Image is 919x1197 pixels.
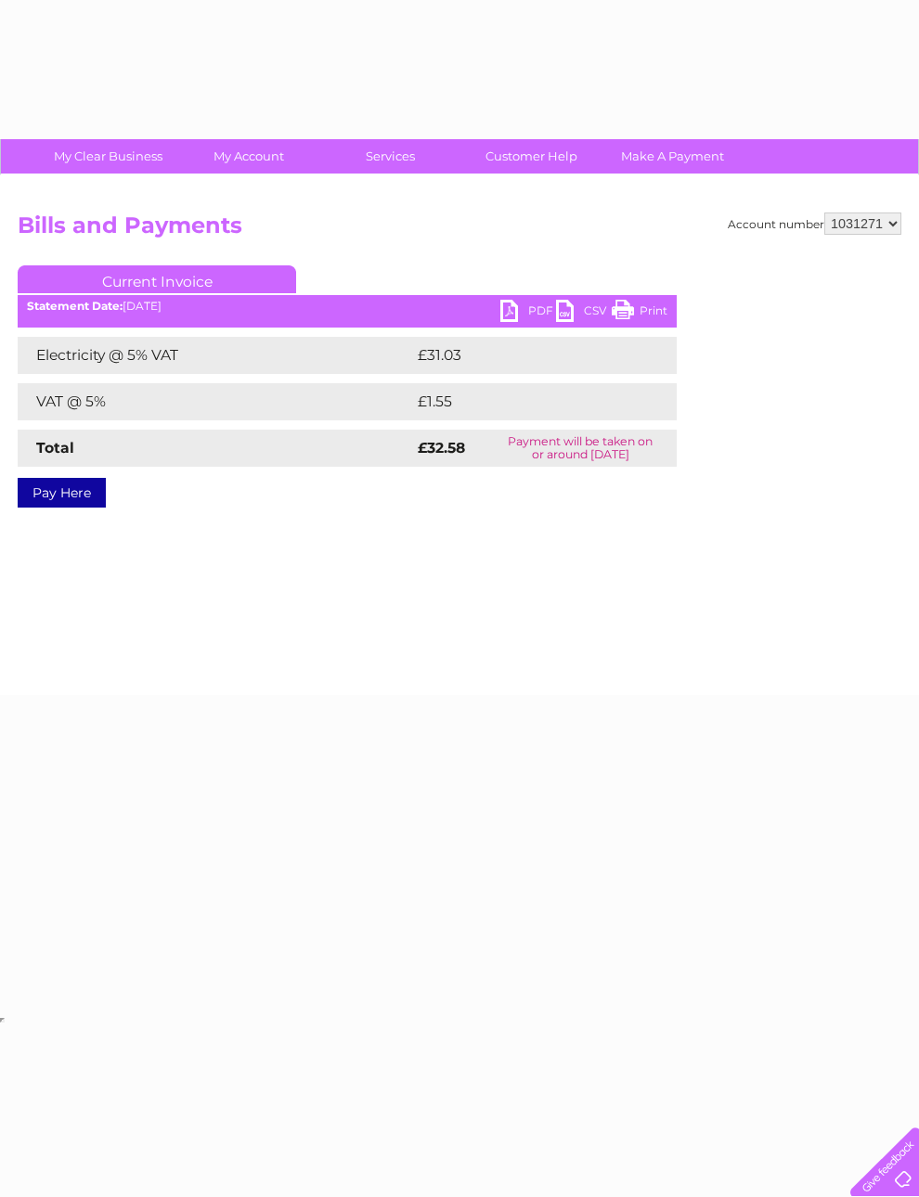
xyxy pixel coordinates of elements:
[18,383,413,420] td: VAT @ 5%
[32,139,185,174] a: My Clear Business
[484,430,677,467] td: Payment will be taken on or around [DATE]
[18,265,296,293] a: Current Invoice
[728,212,901,235] div: Account number
[314,139,467,174] a: Services
[596,139,749,174] a: Make A Payment
[18,337,413,374] td: Electricity @ 5% VAT
[612,300,667,327] a: Print
[27,299,123,313] b: Statement Date:
[36,439,74,457] strong: Total
[413,337,638,374] td: £31.03
[18,212,901,248] h2: Bills and Payments
[18,300,677,313] div: [DATE]
[455,139,608,174] a: Customer Help
[556,300,612,327] a: CSV
[413,383,630,420] td: £1.55
[173,139,326,174] a: My Account
[418,439,465,457] strong: £32.58
[18,478,106,508] a: Pay Here
[500,300,556,327] a: PDF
